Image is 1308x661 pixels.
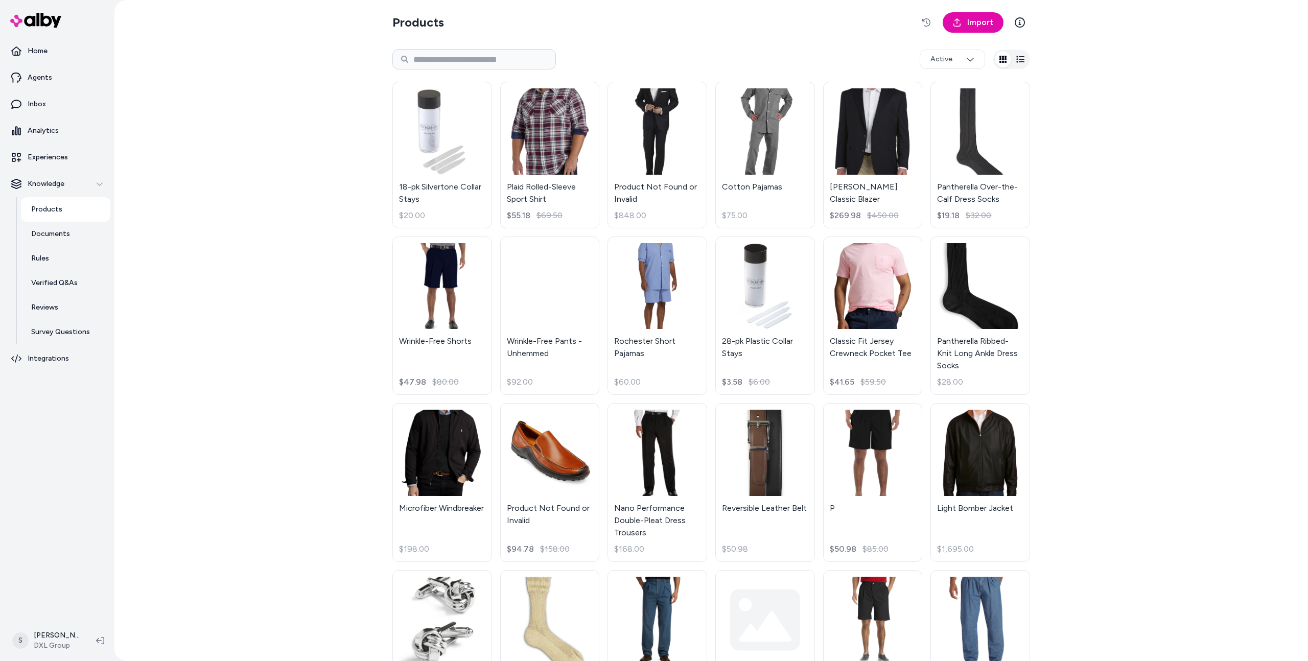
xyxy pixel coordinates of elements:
p: Integrations [28,353,69,364]
a: Classic Fit Jersey Crewneck Pocket TeeClassic Fit Jersey Crewneck Pocket Tee$41.65$59.50 [823,237,923,395]
p: Agents [28,73,52,83]
button: Knowledge [4,172,110,196]
a: Agents [4,65,110,90]
a: Integrations [4,346,110,371]
a: Pantherella Over-the-Calf Dress SocksPantherella Over-the-Calf Dress Socks$19.18$32.00 [930,82,1030,228]
a: Reversible Leather BeltReversible Leather Belt$50.98 [715,403,815,562]
a: Product Not Found or InvalidProduct Not Found or Invalid$848.00 [608,82,707,228]
p: Products [31,204,62,215]
p: Experiences [28,152,68,162]
button: Active [920,50,985,69]
p: Knowledge [28,179,64,189]
a: Cotton PajamasCotton Pajamas$75.00 [715,82,815,228]
a: Wrinkle-Free ShortsWrinkle-Free Shorts$47.98$80.00 [392,237,492,395]
a: Product Not Found or InvalidProduct Not Found or Invalid$94.78$158.00 [500,403,600,562]
a: Pantherella Ribbed-Knit Long Ankle Dress SocksPantherella Ribbed-Knit Long Ankle Dress Socks$28.00 [930,237,1030,395]
h2: Products [392,14,444,31]
a: Experiences [4,145,110,170]
p: Home [28,46,48,56]
p: Survey Questions [31,327,90,337]
a: Survey Questions [21,320,110,344]
a: Home [4,39,110,63]
a: Plaid Rolled-Sleeve Sport ShirtPlaid Rolled-Sleeve Sport Shirt$55.18$69.50 [500,82,600,228]
a: 18-pk Silvertone Collar Stays18-pk Silvertone Collar Stays$20.00 [392,82,492,228]
span: S [12,632,29,649]
a: Inbox [4,92,110,116]
p: [PERSON_NAME] [34,630,80,641]
a: Light Bomber JacketLight Bomber Jacket$1,695.00 [930,403,1030,562]
img: alby Logo [10,13,61,28]
a: Rules [21,246,110,271]
a: PP$50.98$85.00 [823,403,923,562]
a: Products [21,197,110,222]
a: Analytics [4,119,110,143]
a: Verified Q&As [21,271,110,295]
a: Documents [21,222,110,246]
p: Documents [31,229,70,239]
p: Rules [31,253,49,264]
button: S[PERSON_NAME]DXL Group [6,624,88,657]
a: Jack Victor Classic Blazer[PERSON_NAME] Classic Blazer$269.98$450.00 [823,82,923,228]
p: Inbox [28,99,46,109]
span: DXL Group [34,641,80,651]
p: Verified Q&As [31,278,78,288]
a: Microfiber WindbreakerMicrofiber Windbreaker$198.00 [392,403,492,562]
a: Nano Performance Double-Pleat Dress TrousersNano Performance Double-Pleat Dress Trousers$168.00 [608,403,707,562]
a: Import [943,12,1003,33]
span: Import [967,16,993,29]
p: Reviews [31,302,58,313]
p: Analytics [28,126,59,136]
a: Wrinkle-Free Pants - UnhemmedWrinkle-Free Pants - Unhemmed$92.00 [500,237,600,395]
a: Reviews [21,295,110,320]
a: Rochester Short PajamasRochester Short Pajamas$60.00 [608,237,707,395]
a: 28-pk Plastic Collar Stays28-pk Plastic Collar Stays$3.58$6.00 [715,237,815,395]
